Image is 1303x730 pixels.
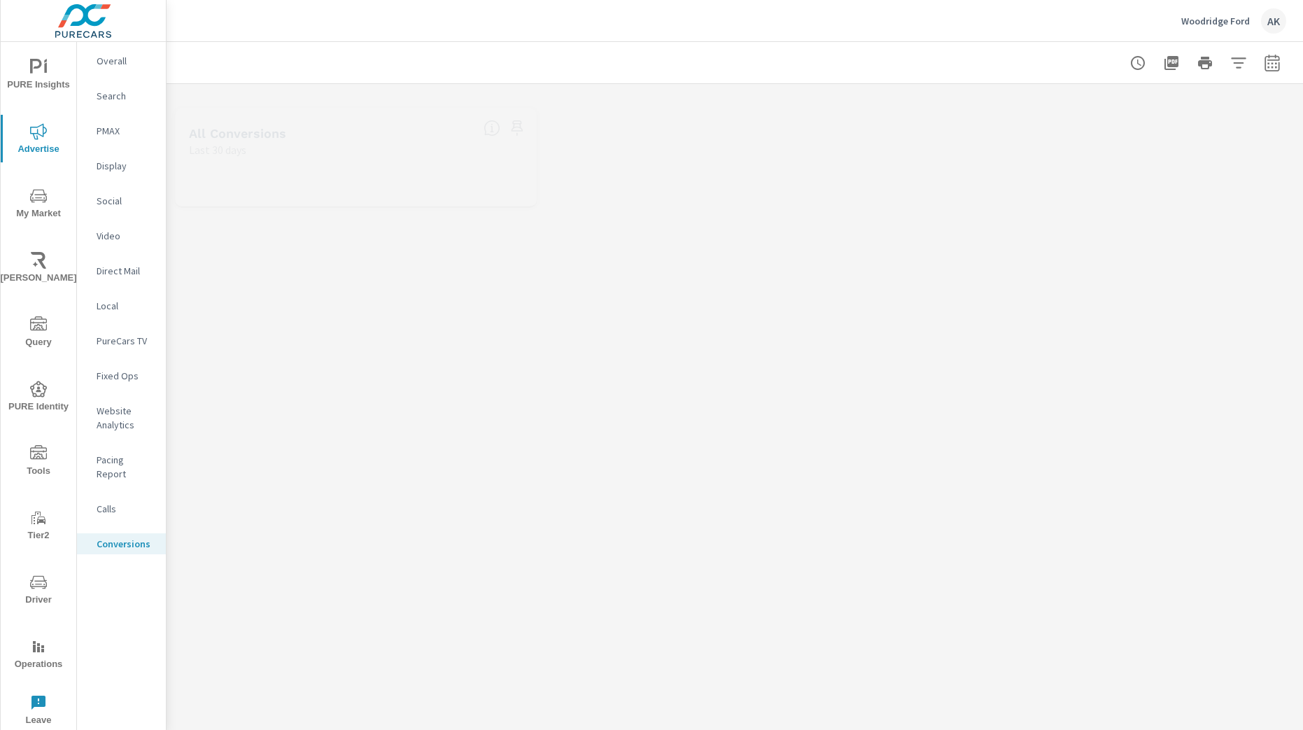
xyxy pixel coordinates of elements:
[484,120,500,136] span: All Conversions include Actions, Leads and Unmapped Conversions
[5,188,72,222] span: My Market
[1181,15,1250,27] p: Woodridge Ford
[97,124,155,138] p: PMAX
[189,126,286,141] h5: All Conversions
[97,194,155,208] p: Social
[97,404,155,432] p: Website Analytics
[77,365,166,386] div: Fixed Ops
[77,533,166,554] div: Conversions
[77,50,166,71] div: Overall
[97,89,155,103] p: Search
[5,59,72,93] span: PURE Insights
[5,252,72,286] span: [PERSON_NAME]
[97,369,155,383] p: Fixed Ops
[77,400,166,435] div: Website Analytics
[5,445,72,479] span: Tools
[97,537,155,551] p: Conversions
[97,54,155,68] p: Overall
[97,264,155,278] p: Direct Mail
[1191,49,1219,77] button: Print Report
[77,260,166,281] div: Direct Mail
[5,381,72,415] span: PURE Identity
[77,330,166,351] div: PureCars TV
[5,638,72,673] span: Operations
[97,159,155,173] p: Display
[506,117,528,139] span: Save this to your personalized report
[1258,49,1286,77] button: Select Date Range
[1261,8,1286,34] div: AK
[5,574,72,608] span: Driver
[97,502,155,516] p: Calls
[77,498,166,519] div: Calls
[97,453,155,481] p: Pacing Report
[77,120,166,141] div: PMAX
[1157,49,1185,77] button: "Export Report to PDF"
[97,334,155,348] p: PureCars TV
[77,190,166,211] div: Social
[97,229,155,243] p: Video
[189,141,246,158] p: Last 30 days
[5,123,72,157] span: Advertise
[77,295,166,316] div: Local
[77,449,166,484] div: Pacing Report
[77,155,166,176] div: Display
[77,85,166,106] div: Search
[5,510,72,544] span: Tier2
[5,316,72,351] span: Query
[77,225,166,246] div: Video
[97,299,155,313] p: Local
[1225,49,1253,77] button: Apply Filters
